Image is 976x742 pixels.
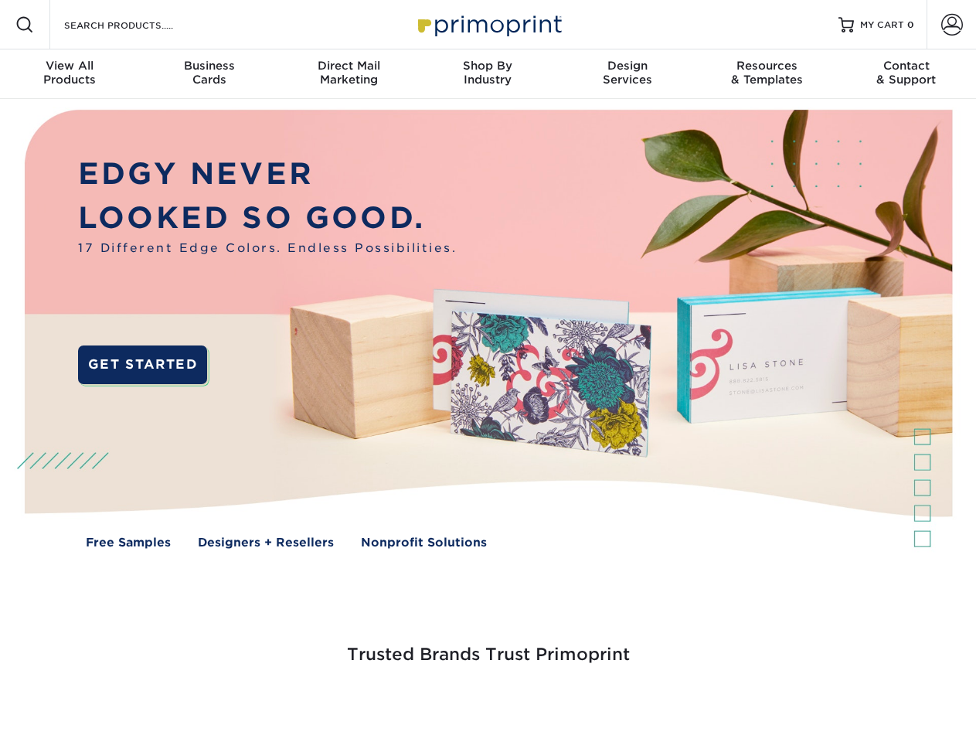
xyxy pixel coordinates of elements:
img: Google [394,705,395,706]
img: Freeform [232,705,233,706]
a: Resources& Templates [697,49,836,99]
img: Goodwill [835,705,835,706]
h3: Trusted Brands Trust Primoprint [36,608,940,683]
img: Amazon [688,705,689,706]
div: & Support [837,59,976,87]
a: Designers + Resellers [198,534,334,552]
a: Shop ByIndustry [418,49,557,99]
a: Free Samples [86,534,171,552]
a: Direct MailMarketing [279,49,418,99]
a: Nonprofit Solutions [361,534,487,552]
div: Marketing [279,59,418,87]
a: Contact& Support [837,49,976,99]
span: Direct Mail [279,59,418,73]
span: MY CART [860,19,904,32]
input: SEARCH PRODUCTS..... [63,15,213,34]
img: Smoothie King [112,705,113,706]
p: LOOKED SO GOOD. [78,196,457,240]
span: Resources [697,59,836,73]
span: Business [139,59,278,73]
span: 17 Different Edge Colors. Endless Possibilities. [78,240,457,257]
div: Cards [139,59,278,87]
div: & Templates [697,59,836,87]
a: DesignServices [558,49,697,99]
a: BusinessCards [139,49,278,99]
span: Design [558,59,697,73]
img: Mini [541,705,542,706]
img: Primoprint [411,8,566,41]
span: 0 [907,19,914,30]
span: Contact [837,59,976,73]
div: Services [558,59,697,87]
a: GET STARTED [78,345,207,384]
span: Shop By [418,59,557,73]
div: Industry [418,59,557,87]
p: EDGY NEVER [78,152,457,196]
